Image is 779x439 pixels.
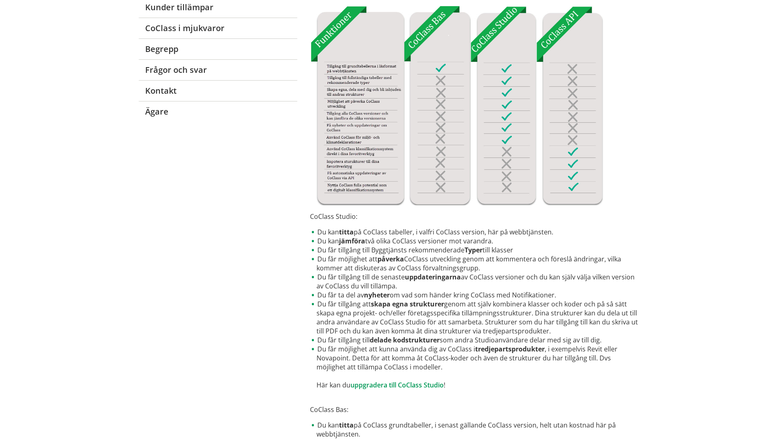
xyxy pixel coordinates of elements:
[310,396,641,414] p: CoClass Bas:
[475,344,545,353] strong: tredjepartsprodukter
[310,344,641,389] li: Du får möjlighet att kunna använda dig av CoClass i , i exempelvis Revit eller Novapoint. Detta f...
[371,299,444,308] strong: skapa egna strukturer
[310,6,603,205] img: Tjnster-Tabell_CoClassBas-Studio-API2022-12-22.jpg
[138,59,297,80] a: Frågor och svar
[138,80,297,101] a: Kontakt
[138,18,297,38] a: CoClass i mjukvaror
[377,254,404,263] strong: påverka
[339,227,354,236] strong: titta
[310,299,641,335] li: Du får tillgång att genom att själv kombinera klasser och koder och på så sätt skapa egna projekt...
[310,212,641,221] p: CoClass Studio:
[310,290,641,299] li: Du får ta del av om vad som händer kring CoClass med Notifikationer.
[138,101,297,122] a: Ägare
[339,421,354,430] strong: titta
[370,335,440,344] strong: delade kodstrukturer
[310,335,641,344] li: Du får tillgång till som andra Studioanvändare delar med sig av till dig.
[310,245,641,254] li: Du får tillgång till Byggtjänsts rekommenderade till klasser
[405,272,461,281] strong: uppdateringarna
[364,290,390,299] strong: nyheter
[310,236,641,245] li: Du kan två olika CoClass versioner mot varandra.
[310,254,641,272] li: Du får möjlighet att CoClass utveckling genom att kommentera och föreslå ändringar, vilka kommer ...
[138,38,297,59] a: Begrepp
[339,236,365,245] strong: jämföra
[310,272,641,290] li: Du får tillgång till de senaste av CoClass versioner och du kan själv välja vilken version av CoC...
[465,245,483,254] strong: Typer
[350,380,444,389] a: uppgradera till CoClass Studio
[310,227,641,236] li: Du kan på CoClass tabeller, i valfri CoClass version, här på webbtjänsten.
